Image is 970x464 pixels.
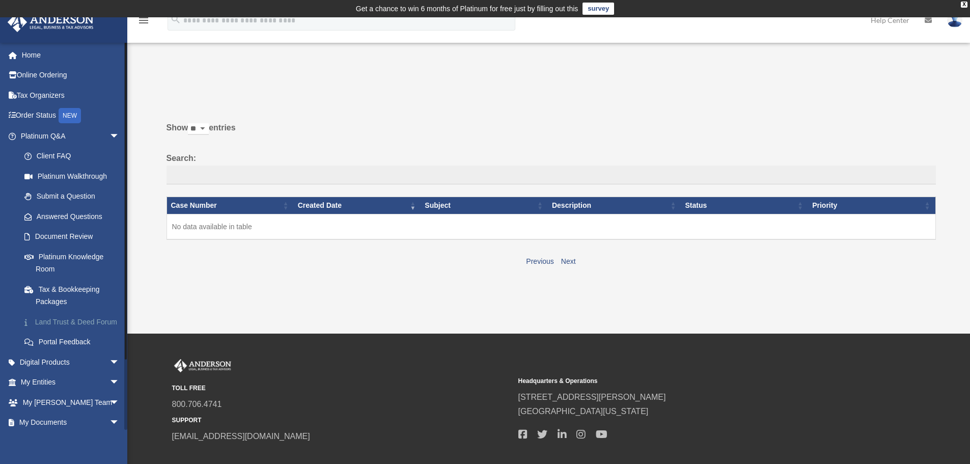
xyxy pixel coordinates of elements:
[561,257,576,265] a: Next
[172,400,222,408] a: 800.706.4741
[59,108,81,123] div: NEW
[14,227,135,247] a: Document Review
[137,14,150,26] i: menu
[583,3,614,15] a: survey
[137,18,150,26] a: menu
[109,352,130,373] span: arrow_drop_down
[7,85,135,105] a: Tax Organizers
[109,126,130,147] span: arrow_drop_down
[7,65,135,86] a: Online Ordering
[7,45,135,65] a: Home
[14,332,135,352] a: Portal Feedback
[518,393,666,401] a: [STREET_ADDRESS][PERSON_NAME]
[808,197,935,214] th: Priority: activate to sort column ascending
[548,197,681,214] th: Description: activate to sort column ascending
[526,257,553,265] a: Previous
[7,413,135,433] a: My Documentsarrow_drop_down
[7,105,135,126] a: Order StatusNEW
[172,383,511,394] small: TOLL FREE
[421,197,548,214] th: Subject: activate to sort column ascending
[14,186,135,207] a: Submit a Question
[188,123,209,135] select: Showentries
[356,3,578,15] div: Get a chance to win 6 months of Platinum for free just by filling out this
[961,2,967,8] div: close
[14,279,135,312] a: Tax & Bookkeeping Packages
[681,197,809,214] th: Status: activate to sort column ascending
[294,197,421,214] th: Created Date: activate to sort column ascending
[109,392,130,413] span: arrow_drop_down
[7,126,135,146] a: Platinum Q&Aarrow_drop_down
[172,359,233,372] img: Anderson Advisors Platinum Portal
[14,206,130,227] a: Answered Questions
[167,197,294,214] th: Case Number: activate to sort column ascending
[14,312,135,332] a: Land Trust & Deed Forum
[167,151,936,185] label: Search:
[518,376,857,387] small: Headquarters & Operations
[518,407,649,416] a: [GEOGRAPHIC_DATA][US_STATE]
[109,413,130,433] span: arrow_drop_down
[172,415,511,426] small: SUPPORT
[7,392,135,413] a: My [PERSON_NAME] Teamarrow_drop_down
[7,372,135,393] a: My Entitiesarrow_drop_down
[947,13,962,28] img: User Pic
[170,14,181,25] i: search
[14,166,135,186] a: Platinum Walkthrough
[167,166,936,185] input: Search:
[14,146,135,167] a: Client FAQ
[109,372,130,393] span: arrow_drop_down
[167,121,936,145] label: Show entries
[7,352,135,372] a: Digital Productsarrow_drop_down
[14,247,135,279] a: Platinum Knowledge Room
[167,214,935,239] td: No data available in table
[172,432,310,441] a: [EMAIL_ADDRESS][DOMAIN_NAME]
[5,12,97,32] img: Anderson Advisors Platinum Portal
